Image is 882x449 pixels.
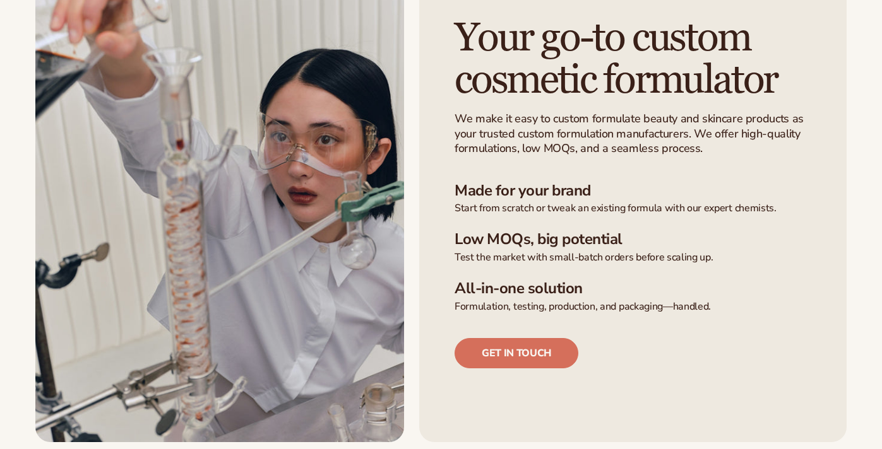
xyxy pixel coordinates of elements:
p: We make it easy to custom formulate beauty and skincare products as your trusted custom formulati... [455,112,811,156]
h3: Low MOQs, big potential [455,230,811,248]
p: Start from scratch or tweak an existing formula with our expert chemists. [455,202,811,215]
h1: Your go-to custom cosmetic formulator [455,17,811,102]
p: Test the market with small-batch orders before scaling up. [455,251,811,264]
a: Get in touch [455,338,578,368]
h3: Made for your brand [455,182,811,200]
h3: All-in-one solution [455,279,811,298]
p: Formulation, testing, production, and packaging—handled. [455,300,811,313]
